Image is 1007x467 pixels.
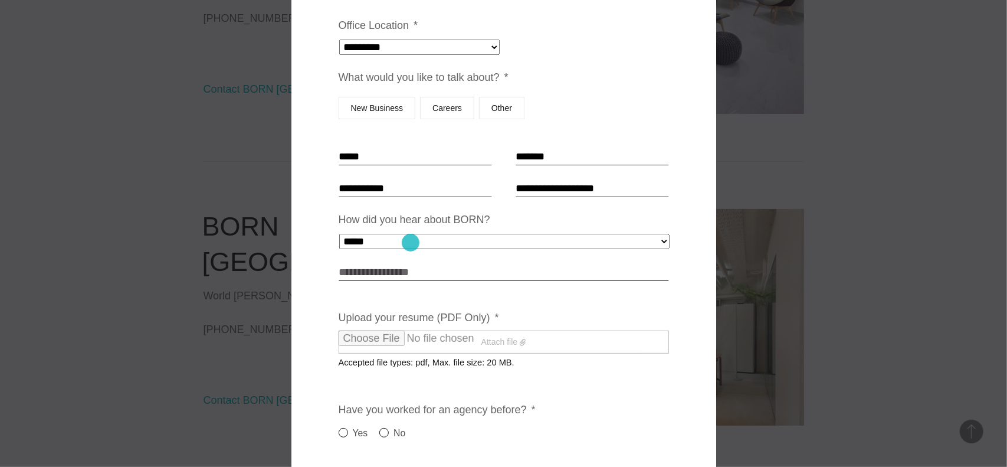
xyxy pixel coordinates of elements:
[420,97,474,119] label: Careers
[339,426,368,440] label: Yes
[339,19,418,32] label: Office Location
[339,97,416,119] label: New Business
[339,71,509,84] label: What would you like to talk about?
[379,426,405,440] label: No
[479,97,524,119] label: Other
[339,348,524,367] span: Accepted file types: pdf, Max. file size: 20 MB.
[339,311,499,325] label: Upload your resume (PDF Only)
[339,403,536,417] label: Have you worked for an agency before?
[339,331,669,354] label: Attach file
[339,213,490,227] label: How did you hear about BORN?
